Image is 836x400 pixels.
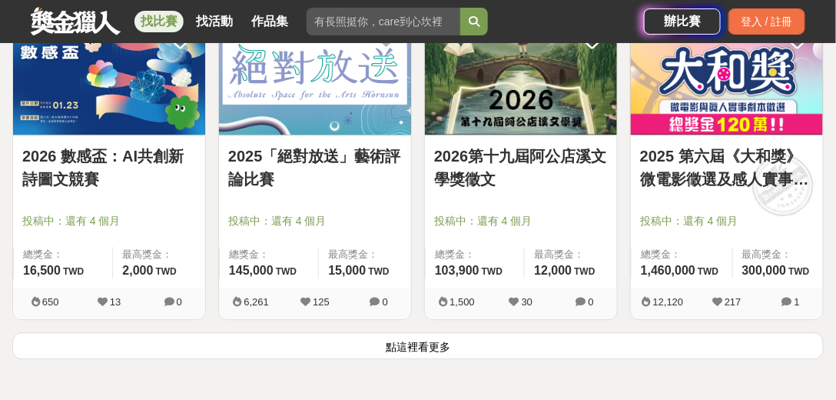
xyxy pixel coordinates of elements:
div: 登入 / 註冊 [728,8,805,35]
span: 投稿中：還有 4 個月 [434,213,608,229]
span: 最高獎金： [122,247,196,262]
span: 總獎金： [23,247,103,262]
span: 0 [589,296,594,308]
span: 投稿中：還有 4 個月 [640,213,814,229]
span: 最高獎金： [534,247,608,262]
span: 300,000 [742,264,787,277]
a: 找活動 [190,11,239,32]
span: 30 [522,296,532,308]
img: Cover Image [219,15,411,134]
img: Cover Image [13,15,205,134]
span: 1,460,000 [641,264,695,277]
span: 總獎金： [229,247,309,262]
span: 投稿中：還有 4 個月 [228,213,402,229]
span: 0 [177,296,182,308]
span: 16,500 [23,264,61,277]
input: 有長照挺你，care到心坎裡！青春出手，拍出照顧 影音徵件活動 [307,8,460,35]
span: 最高獎金： [328,247,402,262]
span: TWD [368,266,389,277]
a: 作品集 [245,11,294,32]
img: Cover Image [631,15,823,134]
span: TWD [156,266,177,277]
span: 投稿中：還有 4 個月 [22,213,196,229]
span: 217 [725,296,741,308]
button: 點這裡看更多 [12,332,824,359]
span: 最高獎金： [742,247,814,262]
span: TWD [482,266,503,277]
span: 6,261 [244,296,269,308]
img: Cover Image [425,15,617,134]
a: 2026第十九屆阿公店溪文學獎徵文 [434,145,608,191]
a: 2026 數感盃：AI共創新詩圖文競賽 [22,145,196,191]
a: 找比賽 [134,11,184,32]
a: 2025 第六屆《大和獎》微電影徵選及感人實事分享 [640,145,814,191]
span: 15,000 [328,264,366,277]
span: 1 [795,296,800,308]
span: TWD [789,266,810,277]
span: 12,120 [653,296,684,308]
span: 125 [313,296,330,308]
span: TWD [276,266,297,277]
a: 2025「絕對放送」藝術評論比賽 [228,145,402,191]
span: TWD [698,266,718,277]
span: 145,000 [229,264,274,277]
span: TWD [63,266,84,277]
span: 12,000 [534,264,572,277]
span: 650 [42,296,59,308]
span: 13 [110,296,121,308]
span: 總獎金： [435,247,515,262]
span: 1,500 [450,296,475,308]
span: TWD [574,266,595,277]
span: 0 [383,296,388,308]
span: 總獎金： [641,247,723,262]
span: 2,000 [122,264,153,277]
a: 辦比賽 [644,8,721,35]
span: 103,900 [435,264,479,277]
